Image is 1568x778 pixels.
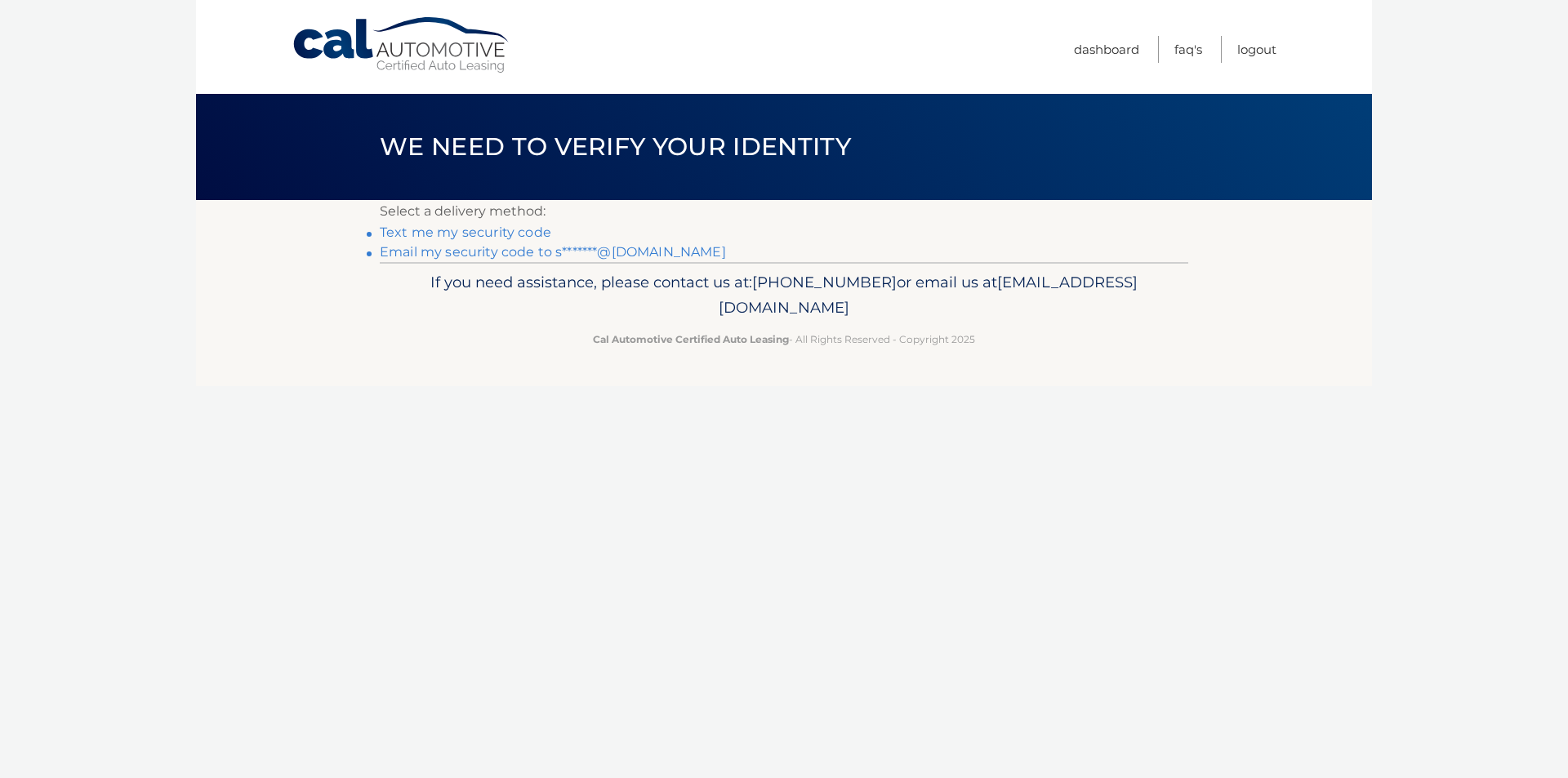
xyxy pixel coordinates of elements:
[380,225,551,240] a: Text me my security code
[380,131,851,162] span: We need to verify your identity
[593,333,789,345] strong: Cal Automotive Certified Auto Leasing
[390,331,1178,348] p: - All Rights Reserved - Copyright 2025
[292,16,512,74] a: Cal Automotive
[1174,36,1202,63] a: FAQ's
[1237,36,1276,63] a: Logout
[390,269,1178,322] p: If you need assistance, please contact us at: or email us at
[380,200,1188,223] p: Select a delivery method:
[380,244,726,260] a: Email my security code to s*******@[DOMAIN_NAME]
[752,273,897,291] span: [PHONE_NUMBER]
[1074,36,1139,63] a: Dashboard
